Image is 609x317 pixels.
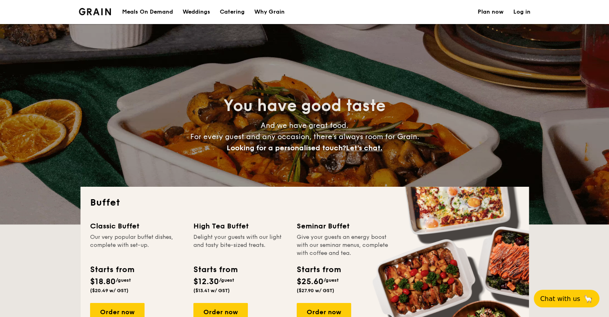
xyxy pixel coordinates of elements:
[193,233,287,257] div: Delight your guests with our light and tasty bite-sized treats.
[90,220,184,232] div: Classic Buffet
[79,8,111,15] a: Logotype
[227,143,346,152] span: Looking for a personalised touch?
[534,290,599,307] button: Chat with us🦙
[90,196,519,209] h2: Buffet
[193,264,237,276] div: Starts from
[90,288,129,293] span: ($20.49 w/ GST)
[583,294,593,303] span: 🦙
[540,295,580,303] span: Chat with us
[90,233,184,257] div: Our very popular buffet dishes, complete with set-up.
[223,96,386,115] span: You have good taste
[346,143,382,152] span: Let's chat.
[297,288,334,293] span: ($27.90 w/ GST)
[193,277,219,287] span: $12.30
[190,121,419,152] span: And we have great food. For every guest and any occasion, there’s always room for Grain.
[116,277,131,283] span: /guest
[79,8,111,15] img: Grain
[90,264,134,276] div: Starts from
[90,277,116,287] span: $18.80
[297,277,324,287] span: $25.60
[193,220,287,232] div: High Tea Buffet
[219,277,234,283] span: /guest
[193,288,230,293] span: ($13.41 w/ GST)
[324,277,339,283] span: /guest
[297,264,340,276] div: Starts from
[297,220,390,232] div: Seminar Buffet
[297,233,390,257] div: Give your guests an energy boost with our seminar menus, complete with coffee and tea.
